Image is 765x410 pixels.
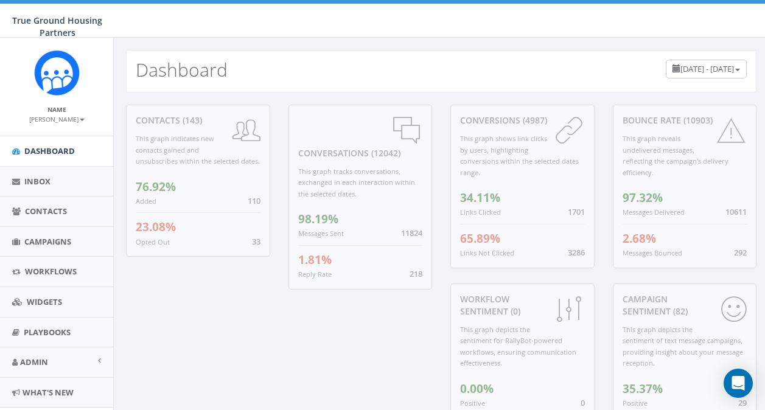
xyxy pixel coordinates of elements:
span: 29 [738,397,747,408]
small: Messages Bounced [623,248,682,257]
small: This graph reveals undelivered messages, reflecting the campaign's delivery efficiency. [623,134,728,177]
span: Campaigns [24,236,71,247]
span: 98.19% [298,211,338,227]
span: What's New [23,387,74,398]
span: 65.89% [460,231,500,246]
div: contacts [136,114,260,127]
span: 10611 [725,206,747,217]
small: Reply Rate [298,269,332,279]
span: Playbooks [24,327,71,338]
small: This graph shows link clicks by users, highlighting conversions within the selected dates range. [460,134,579,177]
span: 76.92% [136,179,176,195]
small: Positive [460,398,485,408]
span: 0.00% [460,381,494,397]
span: 1701 [568,206,585,217]
span: 3286 [568,247,585,258]
small: Opted Out [136,237,170,246]
span: 2.68% [623,231,656,246]
a: [PERSON_NAME] [29,113,85,124]
div: conversions [460,114,585,127]
span: 1.81% [298,252,332,268]
small: This graph depicts the sentiment of text message campaigns, providing insight about your message ... [623,325,743,368]
span: 35.37% [623,381,663,397]
span: Workflows [25,266,77,277]
small: Messages Delivered [623,207,685,217]
h2: Dashboard [136,60,228,80]
img: Rally_Corp_Logo_1.png [34,50,80,96]
span: Dashboard [24,145,75,156]
span: 97.32% [623,190,663,206]
small: This graph tracks conversations, exchanged in each interaction within the selected dates. [298,167,415,198]
span: (0) [508,305,520,317]
small: Links Not Clicked [460,248,514,257]
small: [PERSON_NAME] [29,115,85,123]
div: Workflow Sentiment [460,293,585,318]
span: (143) [180,114,202,126]
div: Campaign Sentiment [623,293,747,318]
small: This graph indicates new contacts gained and unsubscribes within the selected dates. [136,134,260,165]
span: 23.08% [136,219,176,235]
span: (12042) [369,147,400,159]
span: (4987) [520,114,547,126]
small: Links Clicked [460,207,501,217]
small: Messages Sent [298,229,344,238]
span: Widgets [27,296,62,307]
small: Positive [623,398,648,408]
span: (82) [671,305,688,317]
small: Name [47,105,66,114]
span: (10903) [681,114,713,126]
small: This graph depicts the sentiment for RallyBot-powered workflows, ensuring communication effective... [460,325,576,368]
span: Admin [20,356,48,367]
span: 218 [410,268,422,279]
span: Contacts [25,206,67,217]
div: Bounce Rate [623,114,747,127]
span: 34.11% [460,190,500,206]
span: [DATE] - [DATE] [680,63,734,74]
span: True Ground Housing Partners [12,15,102,38]
div: conversations [298,114,423,159]
small: Added [136,196,156,206]
span: 110 [248,195,260,206]
span: 33 [252,236,260,247]
span: 292 [734,247,747,258]
div: Open Intercom Messenger [724,369,753,398]
span: 0 [581,397,585,408]
span: Inbox [24,176,51,187]
span: 11824 [401,228,422,238]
